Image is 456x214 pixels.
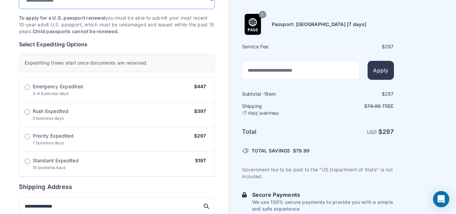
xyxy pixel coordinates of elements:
div: $ [319,91,394,97]
h6: Service Fee [242,43,317,50]
h6: Secure Payments [252,191,394,199]
span: 297 [385,91,394,97]
span: $ [293,147,310,154]
h6: Subtotal · item [242,91,317,97]
div: Expediting times start once documents are received. [19,54,215,72]
p: you must be able to submit your most recent 10-year adult U.S. passport, which must be undamaged ... [19,15,215,35]
strong: Child passports cannot be renewed. [33,28,119,34]
span: $297 [194,133,206,139]
button: Apply [368,61,394,80]
strong: $ [378,128,394,135]
span: $447 [194,84,206,89]
span: 3-4 business days [33,91,69,96]
span: Standard Expedited [33,157,79,164]
p: Government fee to be paid to the "US Department of State" is not included. [242,166,394,180]
span: 15 business days [33,165,66,170]
h6: Total [242,127,317,137]
span: 7 business days [33,140,64,145]
span: $197 [195,158,206,163]
span: $397 [194,108,206,114]
h6: Select Expediting Options [19,40,215,48]
h6: Shipping Address [19,182,215,192]
div: Open Intercom Messenger [433,191,449,207]
span: Priority Expedited [33,133,74,139]
p: We use 100% secure payments to provide you with a simple and safe experience. [252,199,394,212]
span: Emergency Expedited [33,83,83,90]
span: 297 [385,44,394,49]
span: 1 [264,91,266,97]
span: 297 [382,128,394,135]
strong: To apply for a U.S. passport renewal [19,15,106,21]
div: $ [319,43,394,50]
span: TOTAL SAVINGS [251,147,290,154]
h6: Passport: [GEOGRAPHIC_DATA] [7 days] [272,21,367,28]
img: Product Name [242,14,263,35]
span: 79.99 [296,148,310,153]
span: 79.99 [367,103,381,109]
span: Rush Expedited [33,108,69,115]
span: FREE SHIPPING [248,111,279,116]
h6: Shipping [242,103,317,116]
span: 5 business days [33,116,64,121]
span: Free [382,103,394,109]
p: $ [319,103,394,110]
span: USD [367,129,377,135]
span: 7 [261,10,263,19]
